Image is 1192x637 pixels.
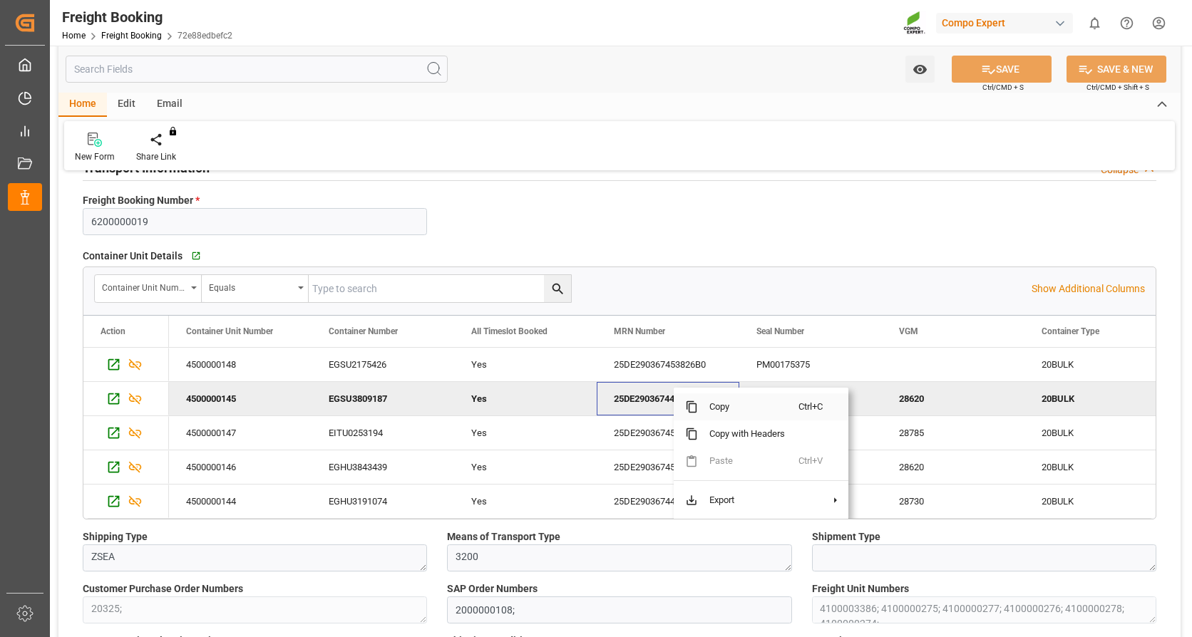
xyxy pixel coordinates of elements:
button: SAVE & NEW [1067,56,1166,83]
span: Freight Booking Number [83,193,200,208]
img: Screenshot%202023-09-29%20at%2010.02.21.png_1712312052.png [903,11,926,36]
div: Yes [471,383,580,415]
div: Press SPACE to select this row. [83,416,169,450]
div: New Form [75,150,115,163]
p: Show Additional Columns [1032,281,1145,296]
span: Ctrl+C [798,393,829,420]
div: Press SPACE to select this row. [83,485,169,519]
div: 20BULK [1042,348,1150,381]
div: 25DE290367451042B7 [597,450,739,484]
button: search button [544,275,571,302]
div: Equals [209,278,293,294]
div: EITU0253194 [312,416,454,450]
div: 20BULK [1042,485,1150,518]
div: 28620 [882,382,1024,415]
span: Shipping Type [83,529,148,544]
div: 20BULK [1042,417,1150,450]
input: Search Fields [66,56,448,83]
textarea: 3200 [447,544,791,571]
span: Freight Unit Numbers [812,581,909,596]
div: 4500000144 [169,485,312,518]
div: Yes [471,451,580,484]
div: PM00175380 [739,382,882,415]
textarea: 4100003386; 4100000275; 4100000277; 4100000276; 4100000278; 4100000274; [812,596,1156,623]
div: Yes [471,348,580,381]
div: Press SPACE to select this row. [83,348,169,382]
span: Container Type [1042,326,1099,336]
div: Press SPACE to select this row. [83,450,169,485]
div: 4500000148 [169,348,312,381]
span: Container Number [329,326,398,336]
span: Ctrl/CMD + S [982,82,1024,93]
span: Ctrl+V [798,447,829,475]
div: 25DE290367443857B0 [597,485,739,518]
div: 28730 [882,485,1024,518]
span: Export [698,487,798,514]
div: 28620 [882,450,1024,484]
div: EGHU3191074 [312,485,454,518]
span: Customer Purchase Order Numbers [83,581,243,596]
span: SAP Order Numbers [447,581,538,596]
div: EGSU2175426 [312,348,454,381]
div: EGSU3809187 [312,382,454,415]
span: Copy with Headers [698,420,798,447]
textarea: ZSEA [83,544,427,571]
a: Freight Booking [101,31,162,41]
div: 4500000145 [169,382,312,415]
span: Copy [698,393,798,420]
div: Container Unit Number [102,278,186,294]
button: Compo Expert [936,9,1079,36]
button: open menu [905,56,935,83]
div: Email [146,93,193,117]
div: Edit [107,93,146,117]
div: 28785 [882,416,1024,450]
div: 20BULK [1042,451,1150,484]
textarea: 20325; [83,596,427,623]
button: SAVE [952,56,1052,83]
span: Shipment Type [812,529,880,544]
button: show 0 new notifications [1079,7,1111,39]
div: 20BULK [1042,383,1150,415]
span: Paste [698,447,798,475]
div: 4500000147 [169,416,312,450]
button: open menu [202,275,309,302]
span: All Timeslot Booked [471,326,548,336]
div: 25DE290367448468B3 [597,382,739,415]
span: Ctrl/CMD + Shift + S [1086,82,1149,93]
div: Press SPACE to deselect this row. [83,382,169,416]
div: 25DE290367453826B0 [597,348,739,381]
div: 4500000146 [169,450,312,484]
span: VGM [899,326,918,336]
a: Home [62,31,86,41]
div: Yes [471,417,580,450]
span: Seal Number [756,326,804,336]
input: Type to search [309,275,571,302]
span: Container Unit Details [83,249,183,264]
div: Yes [471,485,580,518]
button: open menu [95,275,202,302]
div: Compo Expert [936,13,1073,33]
div: Home [58,93,107,117]
div: PM00175375 [739,348,882,381]
div: EGHU3843439 [312,450,454,484]
div: 25DE290367451967B7 [597,416,739,450]
span: Container Unit Number [186,326,273,336]
div: Freight Booking [62,6,232,28]
span: MRN Number [614,326,665,336]
div: Action [101,326,125,336]
button: Help Center [1111,7,1143,39]
span: Means of Transport Type [447,529,560,544]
